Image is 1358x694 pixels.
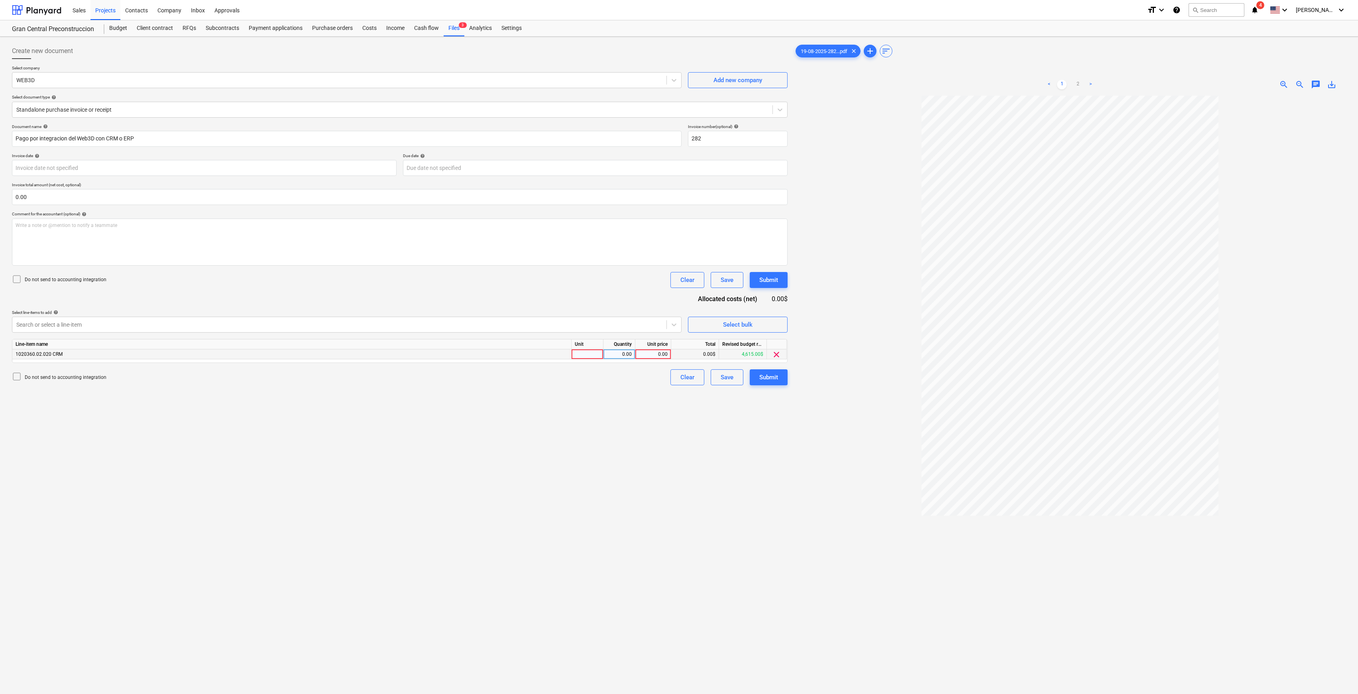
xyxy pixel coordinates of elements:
div: Comment for the accountant (optional) [12,211,788,217]
span: search [1192,7,1199,13]
div: Unit price [635,339,671,349]
div: Revised budget remaining [719,339,767,349]
span: [PERSON_NAME] [1296,7,1336,13]
a: Settings [497,20,527,36]
span: Create new document [12,46,73,56]
span: help [419,154,425,158]
a: Next page [1086,80,1095,89]
div: Unit [572,339,603,349]
span: 3 [459,22,467,28]
span: zoom_out [1295,80,1305,89]
div: Save [721,275,733,285]
span: clear [849,46,859,56]
span: help [50,95,56,100]
a: Purchase orders [307,20,358,36]
div: Invoice date [12,153,397,158]
a: RFQs [178,20,201,36]
a: Cash flow [409,20,444,36]
input: Invoice number [688,131,788,147]
button: Clear [670,272,704,288]
div: Invoice number (optional) [688,124,788,129]
a: Page 1 is your current page [1057,80,1067,89]
div: Files [444,20,464,36]
div: Submit [759,372,778,382]
span: help [41,124,48,129]
div: Document name [12,124,682,129]
a: Payment applications [244,20,307,36]
span: help [80,212,86,217]
button: Save [711,369,743,385]
span: help [732,124,739,129]
a: Subcontracts [201,20,244,36]
i: keyboard_arrow_down [1280,5,1289,15]
span: help [33,154,39,158]
div: Total [671,339,719,349]
a: Client contract [132,20,178,36]
span: 1020360.02.020 CRM [16,351,63,357]
input: Due date not specified [403,160,788,176]
a: Budget [104,20,132,36]
a: Previous page [1044,80,1054,89]
div: Add new company [713,75,762,85]
div: Select bulk [723,319,753,330]
button: Select bulk [688,317,788,333]
a: Costs [358,20,381,36]
div: Widget de chat [1318,656,1358,694]
div: 4,615.00$ [719,349,767,359]
button: Submit [750,369,788,385]
button: Search [1189,3,1244,17]
div: 0.00 [607,349,632,359]
button: Clear [670,369,704,385]
div: Quantity [603,339,635,349]
div: 0.00 [639,349,668,359]
p: Select company [12,65,682,72]
span: zoom_in [1279,80,1289,89]
span: chat [1311,80,1321,89]
span: clear [772,350,782,359]
span: save_alt [1327,80,1336,89]
span: sort [881,46,891,56]
span: 4 [1256,1,1264,9]
button: Save [711,272,743,288]
span: add [865,46,875,56]
div: 19-08-2025-282...pdf [796,45,861,57]
div: Line-item name [12,339,572,349]
i: notifications [1251,5,1259,15]
div: Select document type [12,95,788,100]
input: Invoice date not specified [12,160,397,176]
div: Save [721,372,733,382]
a: Files3 [444,20,464,36]
p: Invoice total amount (net cost, optional) [12,182,788,189]
span: 19-08-2025-282...pdf [796,48,852,54]
div: 0.00$ [770,294,788,304]
button: Add new company [688,72,788,88]
div: Clear [680,372,694,382]
div: Submit [759,275,778,285]
p: Do not send to accounting integration [25,276,106,283]
i: format_size [1147,5,1157,15]
input: Document name [12,131,682,147]
div: Due date [403,153,788,158]
div: Clear [680,275,694,285]
i: keyboard_arrow_down [1336,5,1346,15]
iframe: Chat Widget [1318,656,1358,694]
i: Knowledge base [1173,5,1181,15]
button: Submit [750,272,788,288]
div: Select line-items to add [12,310,682,315]
div: Allocated costs (net) [684,294,770,304]
a: Income [381,20,409,36]
span: help [52,310,58,315]
a: Analytics [464,20,497,36]
p: Do not send to accounting integration [25,374,106,381]
i: keyboard_arrow_down [1157,5,1166,15]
